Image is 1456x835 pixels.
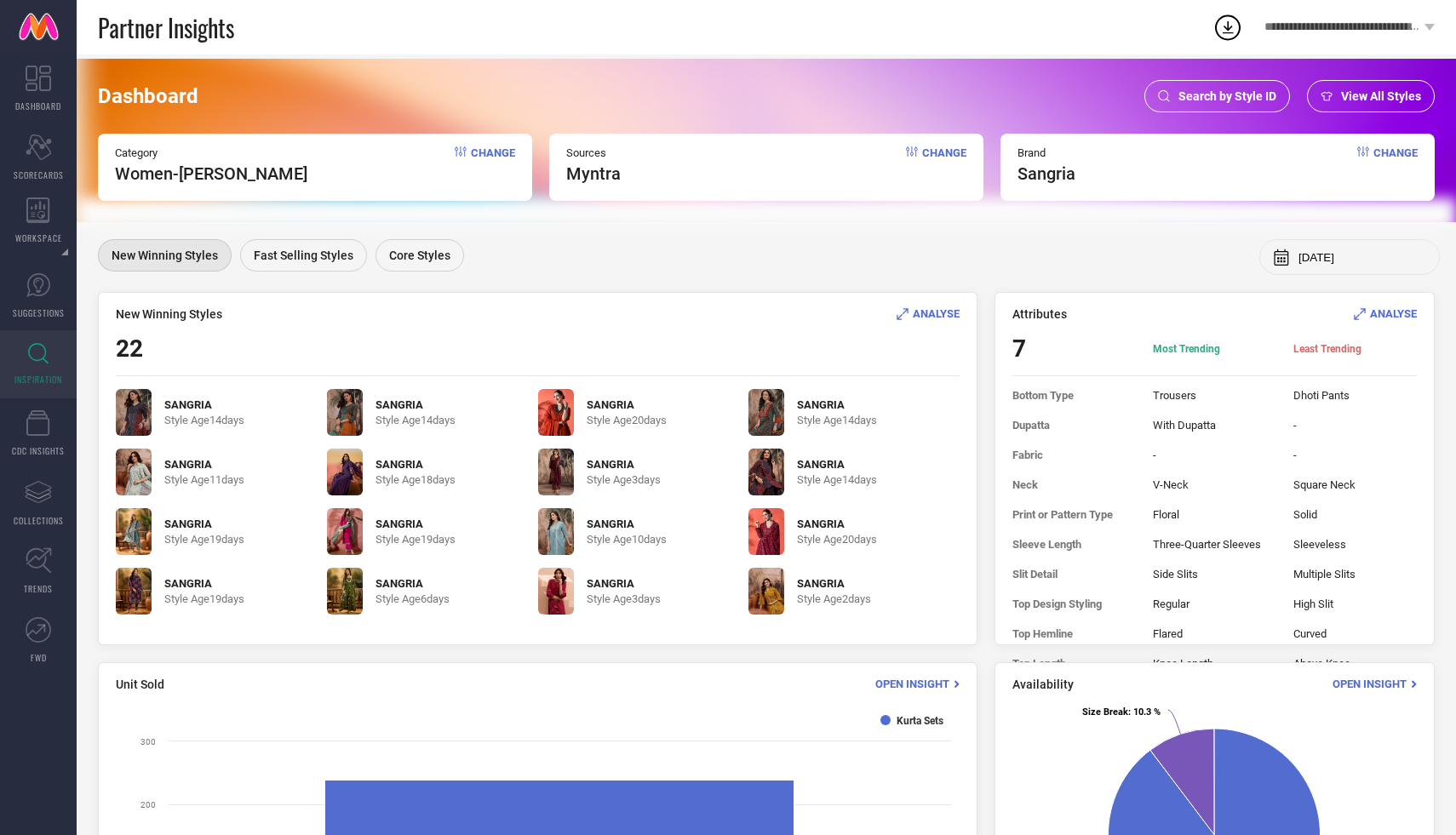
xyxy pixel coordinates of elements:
[1012,508,1136,521] span: Print or Pattern Type
[116,568,152,615] img: 9d81IH0m_1c08c655d59148ebbb78484413448a11.jpg
[375,577,450,590] span: SANGRIA
[115,146,307,159] span: Category
[254,249,353,262] span: Fast Selling Styles
[1012,598,1136,610] span: Top Design Styling
[98,84,198,108] span: Dashboard
[116,449,152,495] img: a3c1d86f-715f-4c55-8677-d42bab157e6d1742307033483-Sangria-Women-Kurta-Sets-9231742307032701-1.jpg
[375,518,456,530] span: SANGRIA
[1153,449,1276,461] span: -
[31,651,47,664] span: FWD
[1012,568,1136,580] span: Slit Detail
[12,444,65,457] span: CDC INSIGHTS
[797,398,877,411] span: SANGRIA
[164,473,244,486] span: Style Age 11 days
[1012,389,1136,402] span: Bottom Type
[538,508,574,555] img: 0cfdadae-b320-4018-a96f-9579931707451743574885156-Sangria-Women-Kurta-Sets-6311743574884513-1.jpg
[1153,538,1276,551] span: Three-Quarter Sleeves
[389,249,450,262] span: Core Styles
[1012,335,1136,363] span: 7
[875,678,949,690] span: Open Insight
[1370,307,1417,320] span: ANALYSE
[587,458,661,471] span: SANGRIA
[1153,508,1276,521] span: Floral
[538,389,574,436] img: 5601bd48-3712-4b2a-9630-d08b51b753131744871647286-Sangria-Embroidered-A-Line-100-Cotton-Kurta--Tr...
[327,389,363,436] img: 7aee2cb8-a1fe-44bf-a0fc-14f7fc6994971741846881017-Sangria-Women-Kurta-Sets-1611741846880391-1.jpg
[140,737,156,746] text: 300
[375,473,456,486] span: Style Age 18 days
[1012,538,1136,551] span: Sleeve Length
[1153,568,1276,580] span: Side Slits
[587,518,667,530] span: SANGRIA
[875,676,960,692] div: Open Insight
[538,568,574,615] img: vzy65Nbq_6a5ffb8c82844f15814ec5aee2a146f7.jpg
[375,414,456,426] span: Style Age 14 days
[1012,307,1067,321] span: Attributes
[566,163,621,184] span: myntra
[587,414,667,426] span: Style Age 20 days
[1293,538,1417,551] span: Sleeveless
[538,449,574,495] img: C8BpVM5u_5889bc7b9d2c4346a237d701a8da318f.jpg
[797,458,877,471] span: SANGRIA
[15,232,62,244] span: WORKSPACE
[1153,419,1276,432] span: With Dupatta
[913,307,960,320] span: ANALYSE
[1333,676,1417,692] div: Open Insight
[1012,657,1136,670] span: Top Length
[164,414,244,426] span: Style Age 14 days
[15,100,61,112] span: DASHBOARD
[327,449,363,495] img: CX9mjxCl_c9419b7df4244948a1fd751db6a442d0.jpg
[797,414,877,426] span: Style Age 14 days
[1012,419,1136,432] span: Dupatta
[112,249,218,262] span: New Winning Styles
[1293,342,1417,356] span: Least Trending
[748,568,784,615] img: 8014721e-ae0c-4d9c-aa2c-3a973a68c1bf1743599893379-Sangria-Women-Kurta-Sets-5361743599892651-1.jpg
[1178,89,1276,103] span: Search by Style ID
[164,533,244,546] span: Style Age 19 days
[1354,306,1417,322] div: Analyse
[1153,598,1276,610] span: Regular
[1293,598,1417,610] span: High Slit
[1333,678,1407,690] span: Open Insight
[1341,89,1421,103] span: View All Styles
[375,592,450,605] span: Style Age 6 days
[748,389,784,436] img: 9aba7e2e-1d7f-44d6-b26a-18c6faa60eae1741846692893-Sangria-Women-Kurta-Sets-5191741846692227-1.jpg
[164,592,244,605] span: Style Age 19 days
[587,592,661,605] span: Style Age 3 days
[375,458,456,471] span: SANGRIA
[116,678,164,691] span: Unit Sold
[1017,163,1075,184] span: sangria
[922,146,966,184] span: Change
[116,389,152,436] img: bd384cc3-787a-4f34-8924-3ab9143a514e1741846937752-Sangria-Women-Kurta-Sets-3311741846937127-1.jpg
[897,306,960,322] div: Analyse
[1012,627,1136,640] span: Top Hemline
[748,508,784,555] img: acbfc476-df2a-4c04-af79-fdcbbf97b4011744870924393-Sangria-Floral-Embroidered-A-Line-Pure-Cotton-K...
[797,592,871,605] span: Style Age 2 days
[98,10,234,45] span: Partner Insights
[587,473,661,486] span: Style Age 3 days
[116,508,152,555] img: jtNcjY2X_a5801e9bef934cf09707e365c80df2fb.jpg
[1153,627,1276,640] span: Flared
[587,398,667,411] span: SANGRIA
[1293,478,1417,491] span: Square Neck
[1153,389,1276,402] span: Trousers
[164,458,244,471] span: SANGRIA
[748,449,784,495] img: 568bb5a4-8381-4644-9520-a0aaa467e65d1742293598536-Sangria-Women-Kurta-Sets-9811742293597868-1.jpg
[164,518,244,530] span: SANGRIA
[1293,657,1417,670] span: Above Knee
[115,163,307,184] span: Women-[PERSON_NAME]
[797,473,877,486] span: Style Age 14 days
[327,568,363,615] img: ABLFCt5z_28f7f865ec9a48ae849afab163c7f3f8.jpg
[1293,419,1417,432] span: -
[14,373,62,386] span: INSPIRATION
[327,508,363,555] img: xf62A8H8_bad92be987d8408c839cac6dbc08f5b3.jpg
[1012,449,1136,461] span: Fabric
[1293,508,1417,521] span: Solid
[1212,12,1243,43] div: Open download list
[1017,146,1075,159] span: Brand
[1293,627,1417,640] span: Curved
[1082,706,1161,718] text: : 10.3 %
[1153,478,1276,491] span: V-Neck
[375,398,456,411] span: SANGRIA
[897,715,943,727] text: Kurta Sets
[566,146,621,159] span: Sources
